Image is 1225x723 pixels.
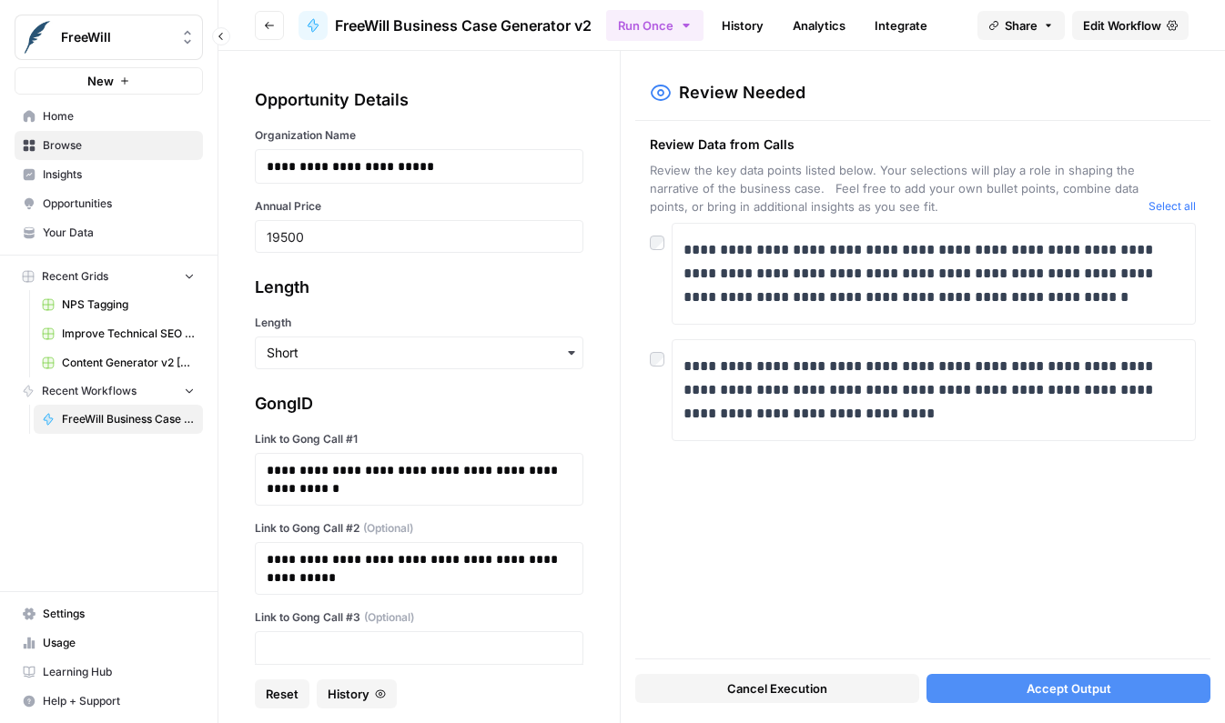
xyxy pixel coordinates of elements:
[43,606,195,622] span: Settings
[328,685,370,703] span: History
[15,15,203,60] button: Workspace: FreeWill
[363,520,413,537] span: (Optional)
[43,196,195,212] span: Opportunities
[15,628,203,658] a: Usage
[87,72,114,90] span: New
[15,67,203,95] button: New
[62,411,195,427] span: FreeWill Business Case Generator v2
[15,599,203,628] a: Settings
[606,10,704,41] button: Run Once
[15,189,203,218] a: Opportunities
[266,685,299,703] span: Reset
[711,11,774,40] a: History
[15,160,203,189] a: Insights
[1149,197,1196,216] button: Select all
[364,609,414,626] span: (Optional)
[15,263,203,290] button: Recent Grids
[255,198,583,215] label: Annual Price
[62,355,195,371] span: Content Generator v2 [DRAFT] Test
[255,431,583,447] label: Link to Gong Call #1
[62,326,195,342] span: Improve Technical SEO for Page
[43,225,195,241] span: Your Data
[255,87,583,113] div: Opportunity Details
[15,102,203,131] a: Home
[15,658,203,687] a: Learning Hub
[21,21,54,54] img: FreeWill Logo
[679,80,805,105] h2: Review Needed
[34,319,203,348] a: Improve Technical SEO for Page
[43,664,195,680] span: Learning Hub
[42,383,137,399] span: Recent Workflows
[34,290,203,319] a: NPS Tagging
[62,296,195,313] span: NPS Tagging
[255,127,583,144] label: Organization Name
[267,344,572,362] input: Short
[977,11,1065,40] button: Share
[255,315,583,331] label: Length
[650,136,1141,154] span: Review Data from Calls
[1083,16,1161,35] span: Edit Workflow
[255,275,583,300] div: Length
[43,137,195,154] span: Browse
[650,161,1141,216] span: Review the key data points listed below. Your selections will play a role in shaping the narrativ...
[43,108,195,125] span: Home
[15,687,203,716] button: Help + Support
[1072,11,1189,40] a: Edit Workflow
[635,674,919,703] button: Cancel Execution
[43,693,195,709] span: Help + Support
[43,635,195,651] span: Usage
[727,679,827,698] span: Cancel Execution
[1027,679,1111,698] span: Accept Output
[34,348,203,377] a: Content Generator v2 [DRAFT] Test
[15,218,203,247] a: Your Data
[299,11,592,40] a: FreeWill Business Case Generator v2
[15,377,203,405] button: Recent Workflows
[1005,16,1038,35] span: Share
[926,674,1210,703] button: Accept Output
[61,28,171,46] span: FreeWill
[34,405,203,434] a: FreeWill Business Case Generator v2
[864,11,938,40] a: Integrate
[335,15,592,36] span: FreeWill Business Case Generator v2
[255,520,583,537] label: Link to Gong Call #2
[43,166,195,183] span: Insights
[255,391,583,417] div: GongID
[42,268,108,285] span: Recent Grids
[15,131,203,160] a: Browse
[255,609,583,626] label: Link to Gong Call #3
[255,679,309,708] button: Reset
[317,679,397,708] button: History
[782,11,856,40] a: Analytics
